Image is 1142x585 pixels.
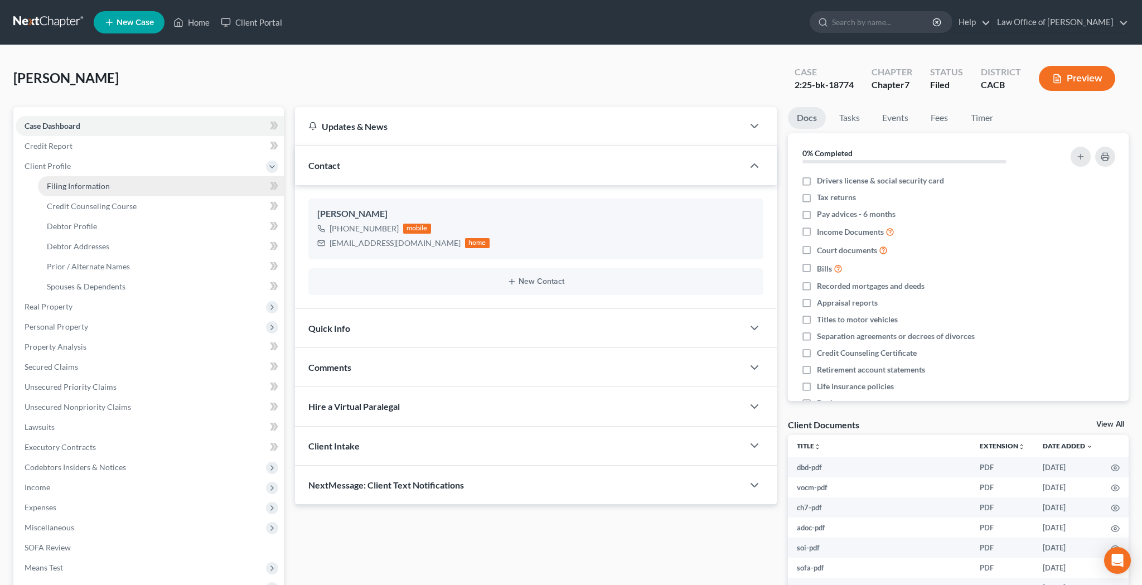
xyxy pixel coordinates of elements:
[403,224,431,234] div: mobile
[25,322,88,331] span: Personal Property
[117,18,154,27] span: New Case
[16,397,284,417] a: Unsecured Nonpriority Claims
[873,107,917,129] a: Events
[308,323,350,333] span: Quick Info
[25,362,78,371] span: Secured Claims
[817,314,898,325] span: Titles to motor vehicles
[795,66,854,79] div: Case
[47,282,125,291] span: Spouses & Dependents
[308,362,351,373] span: Comments
[817,364,925,375] span: Retirement account statements
[817,347,917,359] span: Credit Counseling Certificate
[872,79,912,91] div: Chapter
[47,181,110,191] span: Filing Information
[25,161,71,171] span: Client Profile
[817,226,884,238] span: Income Documents
[795,79,854,91] div: 2:25-bk-18774
[38,277,284,297] a: Spouses & Dependents
[817,192,856,203] span: Tax returns
[38,257,284,277] a: Prior / Alternate Names
[817,245,877,256] span: Court documents
[25,402,131,412] span: Unsecured Nonpriority Claims
[872,66,912,79] div: Chapter
[980,442,1025,450] a: Extensionunfold_more
[788,457,971,477] td: dbd-pdf
[308,160,340,171] span: Contact
[971,457,1034,477] td: PDF
[38,216,284,236] a: Debtor Profile
[25,302,72,311] span: Real Property
[991,12,1128,32] a: Law Office of [PERSON_NAME]
[1034,497,1102,518] td: [DATE]
[788,497,971,518] td: ch7-pdf
[971,558,1034,578] td: PDF
[47,201,137,211] span: Credit Counseling Course
[797,442,821,450] a: Titleunfold_more
[817,281,925,292] span: Recorded mortgages and deeds
[1034,538,1102,558] td: [DATE]
[25,563,63,572] span: Means Test
[25,502,56,512] span: Expenses
[215,12,288,32] a: Client Portal
[1034,457,1102,477] td: [DATE]
[308,120,730,132] div: Updates & News
[1043,442,1093,450] a: Date Added expand_more
[308,441,360,451] span: Client Intake
[788,518,971,538] td: adoc-pdf
[817,175,944,186] span: Drivers license & social security card
[922,107,957,129] a: Fees
[47,241,109,251] span: Debtor Addresses
[38,196,284,216] a: Credit Counseling Course
[308,480,464,490] span: NextMessage: Client Text Notifications
[330,223,399,234] div: [PHONE_NUMBER]
[38,236,284,257] a: Debtor Addresses
[971,538,1034,558] td: PDF
[1034,477,1102,497] td: [DATE]
[817,263,832,274] span: Bills
[16,357,284,377] a: Secured Claims
[25,482,50,492] span: Income
[38,176,284,196] a: Filing Information
[25,442,96,452] span: Executory Contracts
[16,538,284,558] a: SOFA Review
[981,66,1021,79] div: District
[317,277,754,286] button: New Contact
[330,238,461,249] div: [EMAIL_ADDRESS][DOMAIN_NAME]
[16,417,284,437] a: Lawsuits
[817,331,975,342] span: Separation agreements or decrees of divorces
[817,398,874,409] span: Bank statements
[930,66,963,79] div: Status
[25,462,126,472] span: Codebtors Insiders & Notices
[1034,558,1102,578] td: [DATE]
[25,543,71,552] span: SOFA Review
[788,538,971,558] td: soi-pdf
[788,477,971,497] td: vocm-pdf
[971,497,1034,518] td: PDF
[308,401,400,412] span: Hire a Virtual Paralegal
[817,297,878,308] span: Appraisal reports
[788,419,859,431] div: Client Documents
[788,107,826,129] a: Docs
[953,12,990,32] a: Help
[16,377,284,397] a: Unsecured Priority Claims
[317,207,754,221] div: [PERSON_NAME]
[25,141,72,151] span: Credit Report
[465,238,490,248] div: home
[814,443,821,450] i: unfold_more
[817,381,894,392] span: Life insurance policies
[930,79,963,91] div: Filed
[802,148,853,158] strong: 0% Completed
[25,342,86,351] span: Property Analysis
[1104,547,1131,574] div: Open Intercom Messenger
[1086,443,1093,450] i: expand_more
[1039,66,1115,91] button: Preview
[981,79,1021,91] div: CACB
[962,107,1002,129] a: Timer
[971,477,1034,497] td: PDF
[1096,420,1124,428] a: View All
[16,116,284,136] a: Case Dashboard
[47,221,97,231] span: Debtor Profile
[1034,518,1102,538] td: [DATE]
[16,337,284,357] a: Property Analysis
[25,121,80,130] span: Case Dashboard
